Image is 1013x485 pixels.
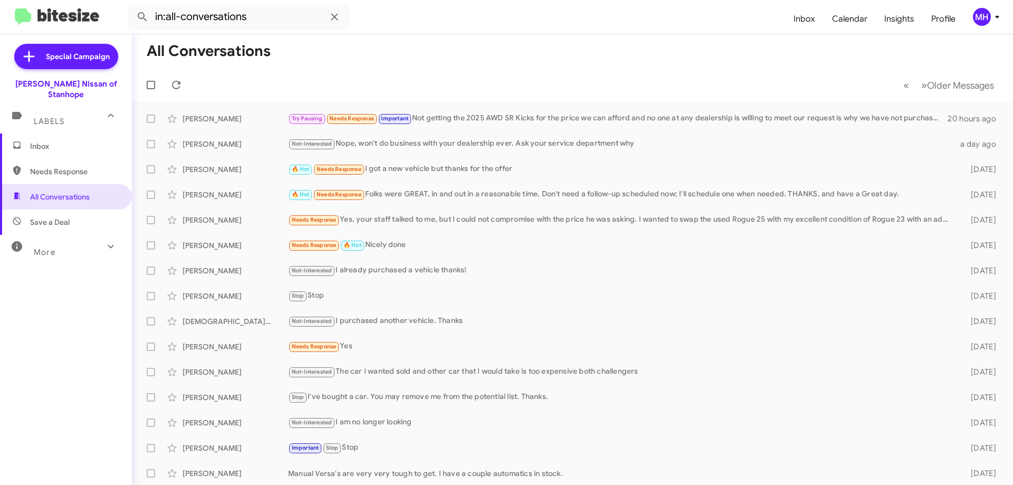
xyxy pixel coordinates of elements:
span: Needs Response [292,242,337,249]
div: [PERSON_NAME] [183,367,288,377]
div: [DATE] [954,341,1005,352]
div: [DATE] [954,417,1005,428]
button: Previous [897,74,915,96]
span: Needs Response [30,166,120,177]
div: Not getting the 2025 AWD SR Kicks for the price we can afford and no one at any dealership is wil... [288,112,948,125]
a: Profile [923,4,964,34]
span: Important [292,444,319,451]
div: I got a new vehicle but thanks for the offer [288,163,954,175]
a: Special Campaign [14,44,118,69]
span: More [34,248,55,257]
span: Older Messages [927,80,994,91]
div: [DATE] [954,367,1005,377]
span: Stop [292,394,304,401]
div: [PERSON_NAME] [183,417,288,428]
div: The car I wanted sold and other car that I would take is too expensive both challengers [288,366,954,378]
div: [PERSON_NAME] [183,240,288,251]
div: 20 hours ago [948,113,1005,124]
div: Stop [288,290,954,302]
span: Not-Interested [292,318,332,325]
div: [DATE] [954,215,1005,225]
span: Inbox [30,141,120,151]
div: [PERSON_NAME] [183,113,288,124]
span: Needs Response [292,343,337,350]
h1: All Conversations [147,43,271,60]
div: Nope, won't do business with your dealership ever. Ask your service department why [288,138,954,150]
div: Stop [288,442,954,454]
span: Special Campaign [46,51,110,62]
span: 🔥 Hot [343,242,361,249]
span: Not-Interested [292,140,332,147]
span: Not-Interested [292,267,332,274]
div: I've bought a car. You may remove me from the potential list. Thanks. [288,391,954,403]
div: Nicely done [288,239,954,251]
div: [PERSON_NAME] [183,164,288,175]
div: [DATE] [954,164,1005,175]
div: [DATE] [954,291,1005,301]
div: Yes, your staff talked to me, but I could not compromise with the price he was asking. I wanted t... [288,214,954,226]
span: « [903,79,909,92]
div: [DATE] [954,316,1005,327]
nav: Page navigation example [897,74,1000,96]
span: Stop [292,292,304,299]
button: MH [964,8,1001,26]
div: [DATE] [954,468,1005,479]
span: Not-Interested [292,368,332,375]
div: I am no longer looking [288,416,954,429]
div: a day ago [954,139,1005,149]
div: MH [973,8,991,26]
span: 🔥 Hot [292,191,310,198]
div: [PERSON_NAME] [183,443,288,453]
div: [DEMOGRAPHIC_DATA][PERSON_NAME] [183,316,288,327]
span: All Conversations [30,192,90,202]
div: [PERSON_NAME] [183,392,288,403]
div: [DATE] [954,189,1005,200]
div: I purchased another vehicle. Thanks [288,315,954,327]
span: Labels [34,117,64,126]
div: [PERSON_NAME] [183,215,288,225]
input: Search [128,4,349,30]
span: Needs Response [292,216,337,223]
a: Inbox [785,4,824,34]
div: [PERSON_NAME] [183,341,288,352]
span: 🔥 Hot [292,166,310,173]
span: » [921,79,927,92]
span: Needs Response [329,115,374,122]
div: [PERSON_NAME] [183,139,288,149]
span: Needs Response [317,166,361,173]
div: [PERSON_NAME] [183,468,288,479]
div: [DATE] [954,265,1005,276]
a: Insights [876,4,923,34]
div: [PERSON_NAME] [183,265,288,276]
div: Yes [288,340,954,353]
span: Needs Response [317,191,361,198]
div: [DATE] [954,392,1005,403]
span: Save a Deal [30,217,70,227]
span: Stop [326,444,339,451]
div: I already purchased a vehicle thanks! [288,264,954,277]
div: [PERSON_NAME] [183,291,288,301]
span: Important [381,115,408,122]
div: [DATE] [954,240,1005,251]
div: Manual Versa's are very very tough to get. I have a couple automatics in stock. [288,468,954,479]
div: Folks were GREAT, in and out in a reasonable time. Don't need a follow-up scheduled now; I'll sch... [288,188,954,201]
a: Calendar [824,4,876,34]
span: Not-Interested [292,419,332,426]
button: Next [915,74,1000,96]
div: [PERSON_NAME] [183,189,288,200]
span: Try Pausing [292,115,322,122]
div: [DATE] [954,443,1005,453]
